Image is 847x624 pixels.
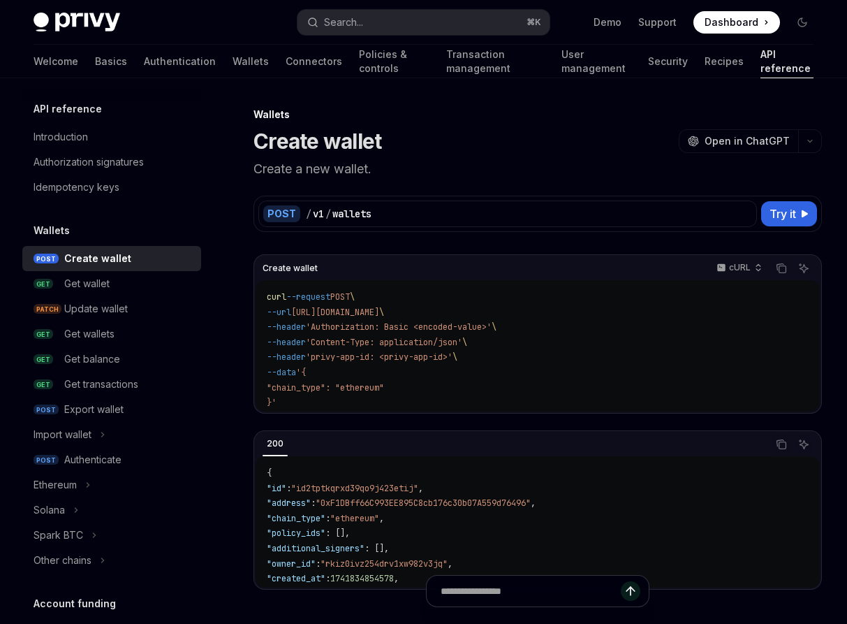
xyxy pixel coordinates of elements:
[22,321,201,347] a: GETGet wallets
[311,498,316,509] span: :
[760,45,813,78] a: API reference
[22,271,201,296] a: GETGet wallet
[296,367,306,378] span: '{
[364,543,389,554] span: : [],
[22,372,201,397] a: GETGet transactions
[263,205,300,222] div: POST
[267,558,316,569] span: "owner_id"
[448,558,452,569] span: ,
[267,367,296,378] span: --data
[34,455,59,465] span: POST
[791,11,813,34] button: Toggle dark mode
[379,513,384,524] span: ,
[22,422,201,447] button: Toggle Import wallet section
[34,101,102,117] h5: API reference
[263,263,318,274] span: Create wallet
[286,291,330,303] span: --request
[64,351,120,368] div: Get balance
[316,558,321,569] span: :
[761,201,817,226] button: Try it
[34,129,88,145] div: Introduction
[795,435,813,454] button: Ask AI
[332,207,371,221] div: wallets
[263,435,288,452] div: 200
[324,14,363,31] div: Search...
[267,513,325,524] span: "chain_type"
[452,351,457,363] span: \
[769,205,796,222] span: Try it
[22,347,201,372] a: GETGet balance
[325,528,350,539] span: : [],
[531,498,536,509] span: ,
[267,351,306,363] span: --header
[22,150,201,175] a: Authorization signatures
[22,447,201,472] a: POSTAuthenticate
[22,548,201,573] button: Toggle Other chains section
[709,256,768,280] button: cURL
[291,307,379,318] span: [URL][DOMAIN_NAME]
[772,435,790,454] button: Copy the contents from the code block
[34,502,65,518] div: Solana
[291,483,418,494] span: "id2tptkqrxd39qo9j423etij"
[306,337,462,348] span: 'Content-Type: application/json'
[267,291,286,303] span: curl
[95,45,127,78] a: Basics
[34,329,53,340] span: GET
[648,45,688,78] a: Security
[446,45,544,78] a: Transaction management
[64,376,138,393] div: Get transactions
[22,296,201,321] a: PATCHUpdate wallet
[286,45,342,78] a: Connectors
[359,45,429,78] a: Policies & controls
[34,154,144,170] div: Authorization signatures
[34,13,120,32] img: dark logo
[34,45,78,78] a: Welcome
[267,543,364,554] span: "additional_signers"
[267,337,306,348] span: --header
[306,321,492,333] span: 'Authorization: Basic <encoded-value>'
[492,321,496,333] span: \
[325,513,330,524] span: :
[144,45,216,78] a: Authentication
[267,483,286,494] span: "id"
[22,523,201,548] button: Toggle Spark BTC section
[705,15,758,29] span: Dashboard
[330,291,350,303] span: POST
[253,129,381,154] h1: Create wallet
[462,337,467,348] span: \
[705,134,790,148] span: Open in ChatGPT
[64,401,124,418] div: Export wallet
[705,45,744,78] a: Recipes
[313,207,324,221] div: v1
[34,304,61,314] span: PATCH
[34,595,116,612] h5: Account funding
[325,207,331,221] div: /
[253,159,822,179] p: Create a new wallet.
[621,581,640,601] button: Send message
[22,246,201,271] a: POSTCreate wallet
[350,291,355,303] span: \
[34,179,119,196] div: Idempotency keys
[267,528,325,539] span: "policy_ids"
[772,259,790,277] button: Copy the contents from the code block
[64,275,110,292] div: Get wallet
[22,472,201,498] button: Toggle Ethereum section
[594,15,621,29] a: Demo
[526,17,541,28] span: ⌘ K
[267,498,311,509] span: "address"
[561,45,631,78] a: User management
[316,498,531,509] span: "0xF1DBff66C993EE895C8cb176c30b07A559d76496"
[34,222,70,239] h5: Wallets
[638,15,677,29] a: Support
[321,558,448,569] span: "rkiz0ivz254drv1xw982v3jq"
[34,279,53,289] span: GET
[306,207,311,221] div: /
[34,552,91,569] div: Other chains
[267,467,272,479] span: {
[34,477,77,493] div: Ethereum
[306,351,452,363] span: 'privy-app-id: <privy-app-id>'
[418,483,423,494] span: ,
[729,262,751,273] p: cURL
[64,451,121,468] div: Authenticate
[441,576,621,607] input: Ask a question...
